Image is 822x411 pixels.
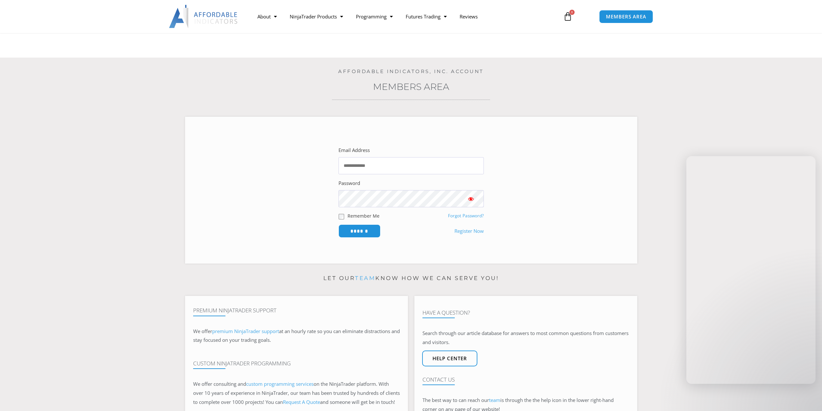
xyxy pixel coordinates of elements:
[373,81,449,92] a: Members Area
[349,9,399,24] a: Programming
[193,381,400,405] span: on the NinjaTrader platform. With over 10 years of experience in NinjaTrader, our team has been t...
[599,10,653,23] a: MEMBERS AREA
[453,9,484,24] a: Reviews
[489,397,500,403] a: team
[338,68,484,74] a: Affordable Indicators, Inc. Account
[193,360,400,367] h4: Custom NinjaTrader Programming
[399,9,453,24] a: Futures Trading
[283,399,320,405] a: Request A Quote
[800,389,816,405] iframe: Intercom live chat
[606,14,646,19] span: MEMBERS AREA
[355,275,375,281] a: team
[432,356,467,361] span: Help center
[212,328,279,334] a: premium NinjaTrader support
[193,381,314,387] span: We offer consulting and
[422,329,629,347] p: Search through our article database for answers to most common questions from customers and visit...
[251,9,283,24] a: About
[569,10,575,15] span: 0
[193,307,400,314] h4: Premium NinjaTrader Support
[338,179,360,188] label: Password
[458,190,484,207] button: Show password
[422,351,477,366] a: Help center
[422,309,629,316] h4: Have A Question?
[554,7,582,26] a: 0
[348,212,380,219] label: Remember Me
[448,213,484,219] a: Forgot Password?
[454,227,484,236] a: Register Now
[422,376,629,383] h4: Contact Us
[283,9,349,24] a: NinjaTrader Products
[193,328,400,343] span: at an hourly rate so you can eliminate distractions and stay focused on your trading goals.
[193,328,212,334] span: We offer
[251,9,556,24] nav: Menu
[169,5,238,28] img: LogoAI | Affordable Indicators – NinjaTrader
[338,146,370,155] label: Email Address
[686,156,816,384] iframe: Intercom live chat
[246,381,314,387] a: custom programming services
[185,273,637,284] p: Let our know how we can serve you!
